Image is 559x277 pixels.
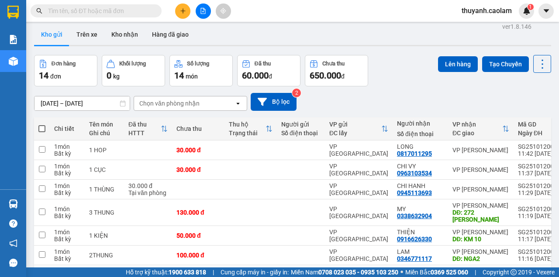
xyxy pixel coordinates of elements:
button: Lên hàng [438,56,478,72]
div: Mã GD [518,121,554,128]
span: copyright [511,269,517,275]
img: icon-new-feature [523,7,531,15]
button: caret-down [538,3,554,19]
div: VP nhận [452,121,502,128]
div: 3 THUNG [89,209,120,216]
button: Hàng đã giao [145,24,196,45]
div: Đã thu [255,61,271,67]
div: 0346771117 [397,255,432,262]
div: 1 món [54,205,80,212]
div: CHI VY [397,163,444,170]
div: VP [PERSON_NAME] [452,202,509,209]
span: ⚪️ [400,270,403,274]
span: Miền Nam [291,267,398,277]
span: 650.000 [310,70,341,81]
sup: 1 [528,4,534,10]
div: Chưa thu [322,61,345,67]
th: Toggle SortBy [325,117,393,140]
div: LONG [397,143,444,150]
div: Bất kỳ [54,189,80,196]
span: món [186,73,198,80]
span: Hỗ trợ kỹ thuật: [126,267,206,277]
div: VP [GEOGRAPHIC_DATA] [329,248,388,262]
div: Đơn hàng [52,61,76,67]
div: 0963103534 [397,170,432,177]
button: Kho nhận [104,24,145,45]
div: Người gửi [281,121,321,128]
div: HTTT [128,130,161,137]
div: Chưa thu [176,125,220,132]
div: 1 món [54,229,80,236]
span: 60.000 [242,70,269,81]
img: warehouse-icon [9,57,18,66]
div: Bất kỳ [54,255,80,262]
span: question-circle [9,219,17,228]
span: kg [113,73,120,80]
div: 0945113693 [397,189,432,196]
div: VP [PERSON_NAME] [452,229,509,236]
div: Ngày ĐH [518,130,554,137]
div: 0916626330 [397,236,432,243]
div: DĐ: 272 TRAN HUNG DAO [452,209,509,223]
div: VP [GEOGRAPHIC_DATA] [329,205,388,219]
button: aim [216,3,231,19]
div: Thu hộ [229,121,266,128]
div: ĐC giao [452,130,502,137]
div: Trạng thái [229,130,266,137]
div: 1 HOP [89,147,120,154]
div: ver 1.8.146 [502,22,531,31]
span: 1 [529,4,532,10]
input: Tìm tên, số ĐT hoặc mã đơn [48,6,151,16]
span: caret-down [542,7,550,15]
div: 30.000 đ [128,182,168,189]
div: DĐ: KM 10 [452,236,509,243]
span: đ [341,73,345,80]
div: LAM [397,248,444,255]
div: Người nhận [397,120,444,127]
div: 1 món [54,248,80,255]
span: 14 [39,70,48,81]
div: MY [397,205,444,212]
span: | [475,267,476,277]
div: VP [GEOGRAPHIC_DATA] [329,182,388,196]
span: thuyanh.caolam [455,5,519,16]
div: VP [PERSON_NAME] [452,166,509,173]
div: Tên món [89,121,120,128]
div: 1 món [54,143,80,150]
strong: 1900 633 818 [169,269,206,276]
div: VP gửi [329,121,381,128]
div: DĐ: NGA2 [452,255,509,262]
span: aim [220,8,226,14]
span: plus [180,8,186,14]
button: Đã thu60.000đ [237,55,300,86]
span: 14 [174,70,184,81]
span: search [36,8,42,14]
span: | [213,267,214,277]
div: Bất kỳ [54,150,80,157]
span: đơn [50,73,61,80]
div: 1 THÙNG [89,186,120,193]
span: đ [269,73,272,80]
strong: 0708 023 035 - 0935 103 250 [318,269,398,276]
th: Toggle SortBy [448,117,514,140]
button: Chưa thu650.000đ [305,55,368,86]
div: Đã thu [128,121,161,128]
div: Số lượng [187,61,209,67]
div: Số điện thoại [281,130,321,137]
div: Bất kỳ [54,170,80,177]
div: 1 KIỆN [89,232,120,239]
div: Ghi chú [89,130,120,137]
button: plus [175,3,190,19]
button: Số lượng14món [169,55,233,86]
input: Select a date range. [35,96,130,110]
div: Bất kỳ [54,212,80,219]
strong: 0369 525 060 [431,269,468,276]
th: Toggle SortBy [124,117,172,140]
div: Chọn văn phòng nhận [139,99,200,108]
button: Kho gửi [34,24,69,45]
button: file-add [196,3,211,19]
div: 1 CỤC [89,166,120,173]
div: 30.000 đ [176,147,220,154]
div: 50.000 đ [176,232,220,239]
div: 100.000 đ [176,252,220,259]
